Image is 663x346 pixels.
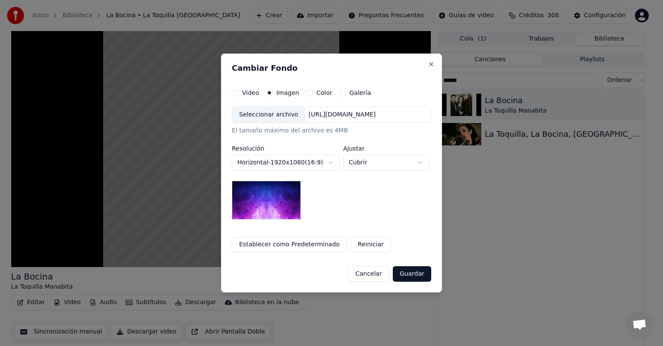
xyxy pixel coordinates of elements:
label: Video [242,90,259,96]
h2: Cambiar Fondo [232,64,431,72]
div: [URL][DOMAIN_NAME] [305,110,379,119]
button: Establecer como Predeterminado [232,237,347,252]
div: El tamaño máximo del archivo es 4MB [232,126,431,135]
label: Color [316,90,332,96]
label: Resolución [232,145,340,151]
button: Cancelar [348,266,389,282]
button: Reiniciar [350,237,391,252]
button: Guardar [393,266,431,282]
div: Seleccionar archivo [232,107,305,123]
label: Ajustar [343,145,429,151]
label: Imagen [276,90,299,96]
label: Galería [350,90,371,96]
